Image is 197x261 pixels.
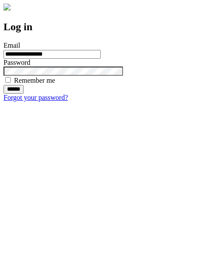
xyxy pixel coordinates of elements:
[4,21,193,33] h2: Log in
[14,77,55,84] label: Remember me
[4,94,68,101] a: Forgot your password?
[4,42,20,49] label: Email
[4,4,11,11] img: logo-4e3dc11c47720685a147b03b5a06dd966a58ff35d612b21f08c02c0306f2b779.png
[4,59,30,66] label: Password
